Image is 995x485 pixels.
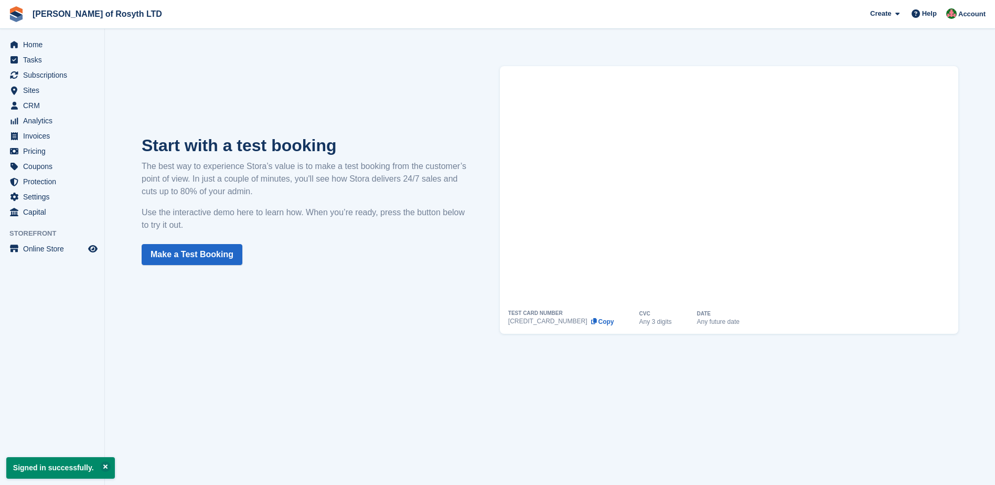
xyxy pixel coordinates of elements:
[23,129,86,143] span: Invoices
[6,457,115,479] p: Signed in successfully.
[5,68,99,82] a: menu
[697,319,740,325] div: Any future date
[958,9,986,19] span: Account
[5,144,99,159] a: menu
[5,174,99,189] a: menu
[5,241,99,256] a: menu
[5,37,99,52] a: menu
[5,113,99,128] a: menu
[23,241,86,256] span: Online Store
[5,189,99,204] a: menu
[697,311,711,317] div: DATE
[5,83,99,98] a: menu
[870,8,891,19] span: Create
[23,68,86,82] span: Subscriptions
[508,318,587,324] div: [CREDIT_CARD_NUMBER]
[28,5,166,23] a: [PERSON_NAME] of Rosyth LTD
[23,37,86,52] span: Home
[922,8,937,19] span: Help
[23,83,86,98] span: Sites
[23,174,86,189] span: Protection
[5,129,99,143] a: menu
[508,66,950,311] iframe: How to Place a Test Booking
[5,98,99,113] a: menu
[142,160,468,198] p: The best way to experience Stora’s value is to make a test booking from the customer’s point of v...
[142,136,337,155] strong: Start with a test booking
[508,311,563,316] div: TEST CARD NUMBER
[23,113,86,128] span: Analytics
[142,206,468,231] p: Use the interactive demo here to learn how. When you’re ready, press the button below to try it out.
[5,52,99,67] a: menu
[946,8,957,19] img: Susan Fleming
[23,52,86,67] span: Tasks
[23,205,86,219] span: Capital
[87,242,99,255] a: Preview store
[5,159,99,174] a: menu
[9,228,104,239] span: Storefront
[639,319,671,325] div: Any 3 digits
[23,189,86,204] span: Settings
[23,144,86,159] span: Pricing
[23,159,86,174] span: Coupons
[142,244,242,265] a: Make a Test Booking
[5,205,99,219] a: menu
[8,6,24,22] img: stora-icon-8386f47178a22dfd0bd8f6a31ec36ba5ce8667c1dd55bd0f319d3a0aa187defe.svg
[639,311,650,317] div: CVC
[590,318,614,325] button: Copy
[23,98,86,113] span: CRM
